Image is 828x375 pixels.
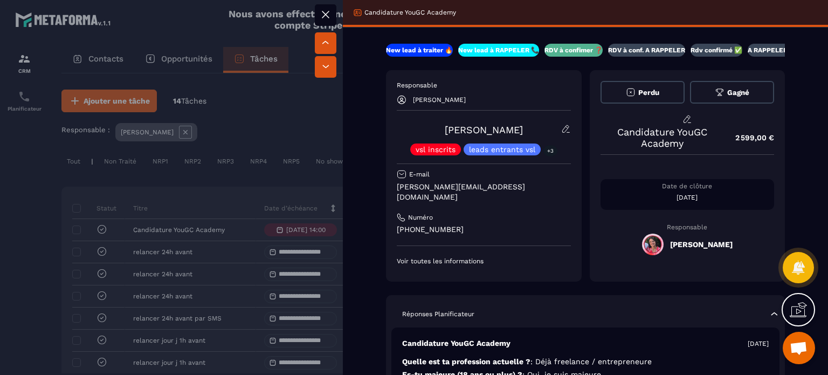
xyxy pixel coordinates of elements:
button: Perdu [601,81,685,104]
p: Voir toutes les informations [397,257,571,265]
button: Gagné [690,81,774,104]
p: Responsable [601,223,775,231]
a: [PERSON_NAME] [445,124,523,135]
p: Réponses Planificateur [402,310,474,318]
span: Perdu [638,88,659,97]
span: : Déjà freelance / entrepreneure [530,357,652,366]
p: Numéro [408,213,433,222]
p: RDV à confimer ❓ [544,46,603,54]
p: RDV à conf. A RAPPELER [608,46,685,54]
h5: [PERSON_NAME] [670,240,733,249]
p: [PERSON_NAME] [413,96,466,104]
p: [DATE] [601,193,775,202]
p: [PHONE_NUMBER] [397,224,571,235]
p: 2 599,00 € [724,127,774,148]
p: Date de clôture [601,182,775,190]
p: Candidature YouGC Academy [601,126,725,149]
p: New lead à RAPPELER 📞 [458,46,539,54]
p: Candidature YouGC Academy [364,8,456,17]
p: [DATE] [748,339,769,348]
p: Quelle est ta profession actuelle ? [402,357,769,367]
p: New lead à traiter 🔥 [386,46,453,54]
p: E-mail [409,170,430,179]
p: Rdv confirmé ✅ [691,46,742,54]
p: Candidature YouGC Academy [402,338,510,349]
p: Responsable [397,81,571,90]
a: Ouvrir le chat [783,332,815,364]
p: vsl inscrits [416,146,456,153]
p: leads entrants vsl [469,146,535,153]
p: +3 [543,145,557,156]
p: [PERSON_NAME][EMAIL_ADDRESS][DOMAIN_NAME] [397,182,571,202]
span: Gagné [727,88,749,97]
